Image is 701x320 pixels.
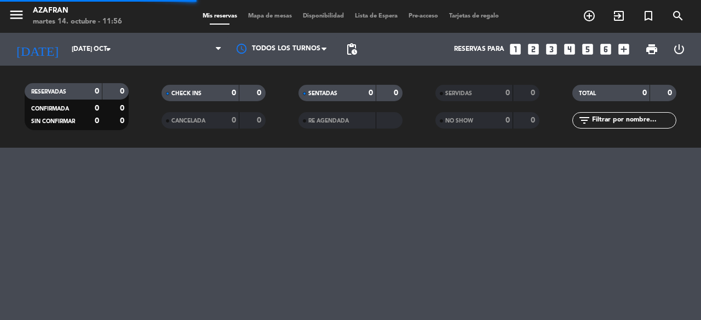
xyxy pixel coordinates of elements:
[581,42,595,56] i: looks_5
[95,117,99,125] strong: 0
[33,5,122,16] div: Azafran
[8,7,25,23] i: menu
[562,42,577,56] i: looks_4
[505,89,510,97] strong: 0
[591,114,676,126] input: Filtrar por nombre...
[31,89,66,95] span: RESERVADAS
[445,118,473,124] span: NO SHOW
[232,117,236,124] strong: 0
[617,42,631,56] i: add_box
[505,117,510,124] strong: 0
[642,89,647,97] strong: 0
[243,13,297,19] span: Mapa de mesas
[33,16,122,27] div: martes 14. octubre - 11:56
[349,13,403,19] span: Lista de Espera
[544,42,559,56] i: looks_3
[171,91,202,96] span: CHECK INS
[308,118,349,124] span: RE AGENDADA
[526,42,541,56] i: looks_two
[578,114,591,127] i: filter_list
[345,43,358,56] span: pending_actions
[232,89,236,97] strong: 0
[642,9,655,22] i: turned_in_not
[583,9,596,22] i: add_circle_outline
[665,33,693,66] div: LOG OUT
[599,42,613,56] i: looks_6
[454,45,504,53] span: Reservas para
[120,104,127,112] strong: 0
[668,89,674,97] strong: 0
[95,88,99,95] strong: 0
[444,13,504,19] span: Tarjetas de regalo
[297,13,349,19] span: Disponibilidad
[369,89,373,97] strong: 0
[394,89,400,97] strong: 0
[31,106,69,112] span: CONFIRMADA
[612,9,625,22] i: exit_to_app
[531,117,537,124] strong: 0
[120,88,127,95] strong: 0
[671,9,685,22] i: search
[257,117,263,124] strong: 0
[673,43,686,56] i: power_settings_new
[31,119,75,124] span: SIN CONFIRMAR
[508,42,522,56] i: looks_one
[445,91,472,96] span: SERVIDAS
[197,13,243,19] span: Mis reservas
[8,37,66,61] i: [DATE]
[531,89,537,97] strong: 0
[8,7,25,27] button: menu
[579,91,596,96] span: TOTAL
[645,43,658,56] span: print
[102,43,115,56] i: arrow_drop_down
[308,91,337,96] span: SENTADAS
[171,118,205,124] span: CANCELADA
[95,104,99,112] strong: 0
[257,89,263,97] strong: 0
[120,117,127,125] strong: 0
[403,13,444,19] span: Pre-acceso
